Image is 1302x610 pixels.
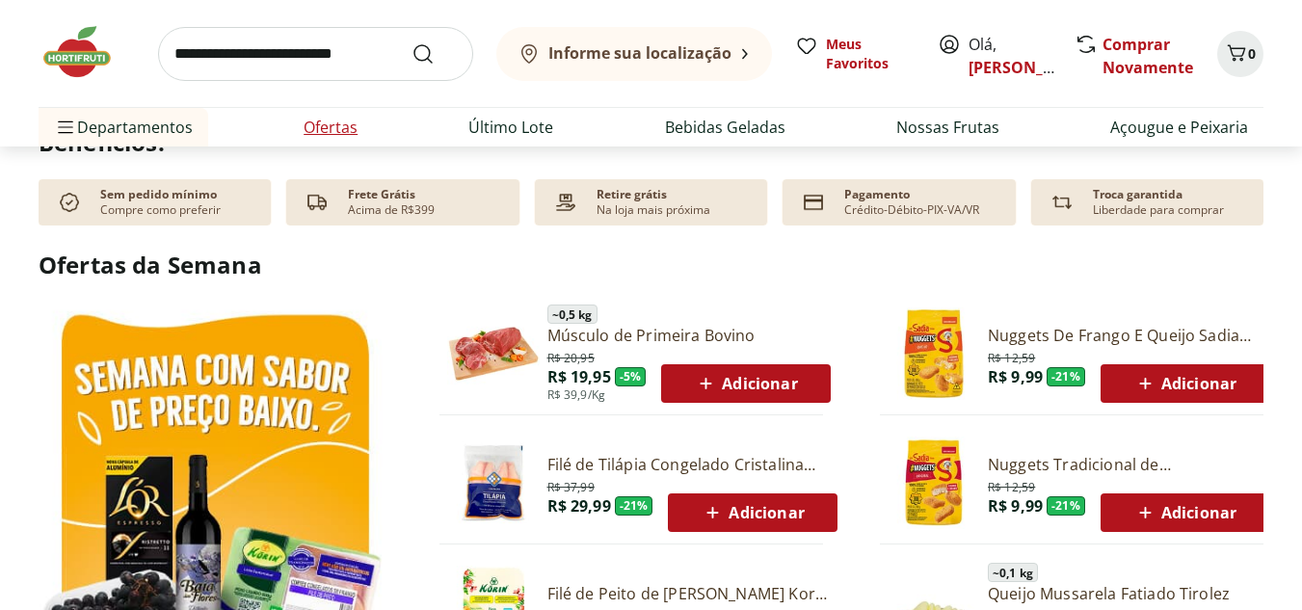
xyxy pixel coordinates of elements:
[1103,34,1193,78] a: Comprar Novamente
[1133,372,1236,395] span: Adicionar
[54,104,77,150] button: Menu
[888,307,980,400] img: Nuggets de Frango e Queijo Sadia 300g
[988,563,1038,582] span: ~ 0,1 kg
[550,187,581,218] img: payment
[969,57,1094,78] a: [PERSON_NAME]
[547,325,831,346] a: Músculo de Primeira Bovino
[158,27,473,81] input: search
[615,367,647,386] span: - 5 %
[1093,202,1224,218] p: Liberdade para comprar
[844,187,910,202] p: Pagamento
[826,35,915,73] span: Meus Favoritos
[39,249,1263,281] h2: Ofertas da Semana
[988,583,1269,604] a: Queijo Mussarela Fatiado Tirolez
[100,202,221,218] p: Compre como preferir
[988,476,1035,495] span: R$ 12,59
[988,495,1043,517] span: R$ 9,99
[988,366,1043,387] span: R$ 9,99
[547,583,831,604] a: Filé de Peito de [PERSON_NAME] Korin 600g
[547,366,611,387] span: R$ 19,95
[468,116,553,139] a: Último Lote
[39,129,1263,156] h2: Benefícios!
[888,437,980,529] img: Nuggets Tradicional de Frango Sadia - 300g
[1047,496,1085,516] span: - 21 %
[547,347,595,366] span: R$ 20,95
[1101,364,1269,403] button: Adicionar
[615,496,653,516] span: - 21 %
[597,202,710,218] p: Na loja mais próxima
[597,187,667,202] p: Retire grátis
[665,116,785,139] a: Bebidas Geladas
[1093,187,1182,202] p: Troca garantida
[701,501,804,524] span: Adicionar
[302,187,332,218] img: truck
[547,476,595,495] span: R$ 37,99
[1110,116,1248,139] a: Açougue e Peixaria
[1133,501,1236,524] span: Adicionar
[988,347,1035,366] span: R$ 12,59
[988,454,1269,475] a: Nuggets Tradicional de [PERSON_NAME] - 300g
[548,42,731,64] b: Informe sua localização
[447,437,540,529] img: Filé de Tilápia Congelado Cristalina 400g
[54,187,85,218] img: check
[844,202,979,218] p: Crédito-Débito-PIX-VA/VR
[896,116,999,139] a: Nossas Frutas
[969,33,1054,79] span: Olá,
[547,454,837,475] a: Filé de Tilápia Congelado Cristalina 400g
[798,187,829,218] img: card
[668,493,837,532] button: Adicionar
[1101,493,1269,532] button: Adicionar
[795,35,915,73] a: Meus Favoritos
[412,42,458,66] button: Submit Search
[100,187,217,202] p: Sem pedido mínimo
[988,325,1269,346] a: Nuggets De Frango E Queijo Sadia 300G
[447,307,540,400] img: Músculo de Primeira Bovino
[547,305,598,324] span: ~ 0,5 kg
[348,187,415,202] p: Frete Grátis
[694,372,797,395] span: Adicionar
[496,27,772,81] button: Informe sua localização
[304,116,358,139] a: Ofertas
[54,104,193,150] span: Departamentos
[1047,187,1077,218] img: Devolução
[1217,31,1263,77] button: Carrinho
[547,387,606,403] span: R$ 39,9/Kg
[547,495,611,517] span: R$ 29,99
[1047,367,1085,386] span: - 21 %
[1248,44,1256,63] span: 0
[39,23,135,81] img: Hortifruti
[661,364,830,403] button: Adicionar
[348,202,435,218] p: Acima de R$399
